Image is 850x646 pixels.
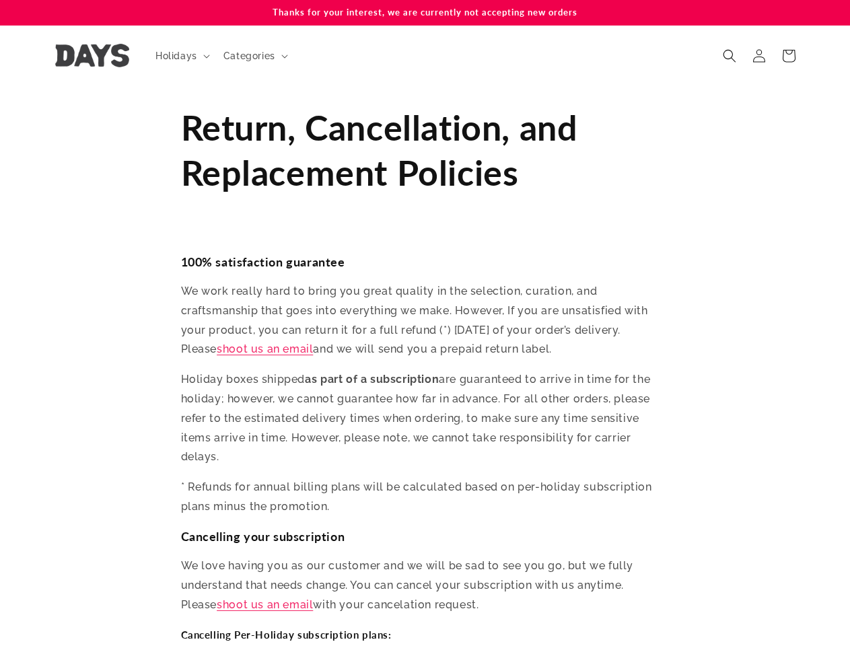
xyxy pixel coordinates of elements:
[181,105,670,196] h1: Return, Cancellation, and Replacement Policies
[181,370,670,467] p: Holiday boxes shipped are guaranteed to arrive in time for the holiday; however, we cannot guaran...
[155,50,197,62] span: Holidays
[181,282,670,359] p: We work really hard to bring you great quality in the selection, curation, and craftsmanship that...
[55,44,129,67] img: Days United
[147,42,215,70] summary: Holidays
[181,478,670,517] p: * Refunds for annual billing plans will be calculated based on per-holiday subscription plans min...
[305,373,439,386] strong: as part of a subscription
[181,629,670,642] h4: Cancelling Per-Holiday subscription plans:
[715,41,744,71] summary: Search
[217,598,313,611] a: shoot us an email
[215,42,293,70] summary: Categories
[217,343,313,355] a: shoot us an email
[181,557,670,614] p: We love having you as our customer and we will be sad to see you go, but we fully understand that...
[181,254,670,270] h3: 100% satisfaction guarantee
[223,50,275,62] span: Categories
[181,529,670,544] h3: Cancelling your subscription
